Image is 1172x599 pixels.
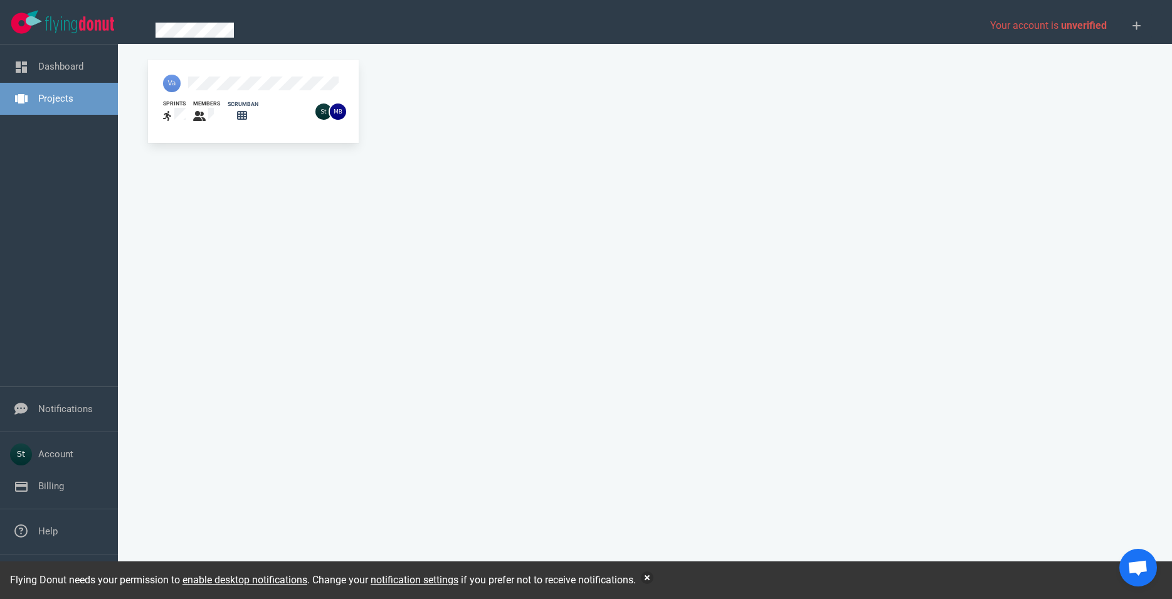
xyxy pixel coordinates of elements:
a: Open chat [1119,549,1157,586]
a: Billing [38,480,64,492]
a: Projects [38,93,73,104]
img: Flying Donut text logo [45,16,114,33]
a: Help [38,526,58,537]
span: Flying Donut needs your permission to [10,574,307,586]
img: 26 [315,103,332,120]
span: unverified [1061,19,1107,31]
a: Account [38,448,73,460]
a: sprints [163,100,186,124]
a: notification settings [371,574,458,586]
img: 26 [330,103,346,120]
span: Your account is [990,19,1107,31]
span: . Change your if you prefer not to receive notifications. [307,574,636,586]
div: scrumban [228,100,258,109]
img: 40 [163,75,181,92]
a: enable desktop notifications [182,574,307,586]
a: Notifications [38,403,93,415]
div: sprints [163,100,186,108]
div: members [193,100,220,108]
a: members [193,100,220,124]
a: Dashboard [38,61,83,72]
